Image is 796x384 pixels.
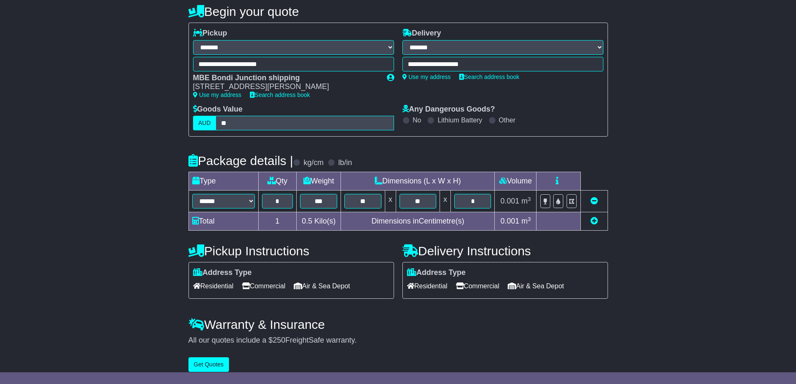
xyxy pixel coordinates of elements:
td: x [385,191,396,212]
h4: Begin your quote [188,5,608,18]
span: 0.5 [302,217,312,225]
td: Total [188,212,258,231]
a: Search address book [459,74,519,80]
td: Dimensions (L x W x H) [341,172,495,191]
a: Use my address [402,74,451,80]
button: Get Quotes [188,357,229,372]
label: AUD [193,116,216,130]
div: [STREET_ADDRESS][PERSON_NAME] [193,82,379,92]
td: Weight [297,172,341,191]
span: 0.001 [501,217,519,225]
td: Kilo(s) [297,212,341,231]
td: Volume [495,172,537,191]
label: Any Dangerous Goods? [402,105,495,114]
td: x [440,191,451,212]
span: Air & Sea Depot [508,280,564,292]
label: Address Type [407,268,466,277]
td: Qty [258,172,297,191]
a: Remove this item [590,197,598,205]
label: Address Type [193,268,252,277]
span: Commercial [456,280,499,292]
a: Use my address [193,92,242,98]
sup: 3 [528,216,531,222]
span: 0.001 [501,197,519,205]
label: Pickup [193,29,227,38]
label: No [413,116,421,124]
sup: 3 [528,196,531,202]
td: Dimensions in Centimetre(s) [341,212,495,231]
label: lb/in [338,158,352,168]
label: Delivery [402,29,441,38]
span: Residential [193,280,234,292]
a: Add new item [590,217,598,225]
span: m [521,197,531,205]
span: 250 [273,336,285,344]
a: Search address book [250,92,310,98]
h4: Package details | [188,154,293,168]
span: Commercial [242,280,285,292]
div: All our quotes include a $ FreightSafe warranty. [188,336,608,345]
label: Lithium Battery [437,116,482,124]
h4: Pickup Instructions [188,244,394,258]
td: 1 [258,212,297,231]
label: Goods Value [193,105,243,114]
label: kg/cm [303,158,323,168]
span: Air & Sea Depot [294,280,350,292]
h4: Warranty & Insurance [188,318,608,331]
span: m [521,217,531,225]
div: MBE Bondi Junction shipping [193,74,379,83]
td: Type [188,172,258,191]
h4: Delivery Instructions [402,244,608,258]
span: Residential [407,280,448,292]
label: Other [499,116,516,124]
